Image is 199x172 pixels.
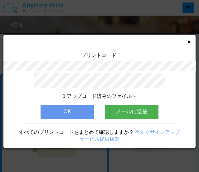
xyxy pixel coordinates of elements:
[105,105,158,119] button: メールに送信
[19,129,134,135] span: すべてのプリントコードをまとめて確認しますか？
[41,105,94,119] button: OK
[135,129,180,135] a: 今すぐサインアップ
[80,136,119,142] a: サービス提供店舗
[63,94,132,99] span: 1 アップロード済みのファイル
[81,53,118,58] span: プリントコード:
